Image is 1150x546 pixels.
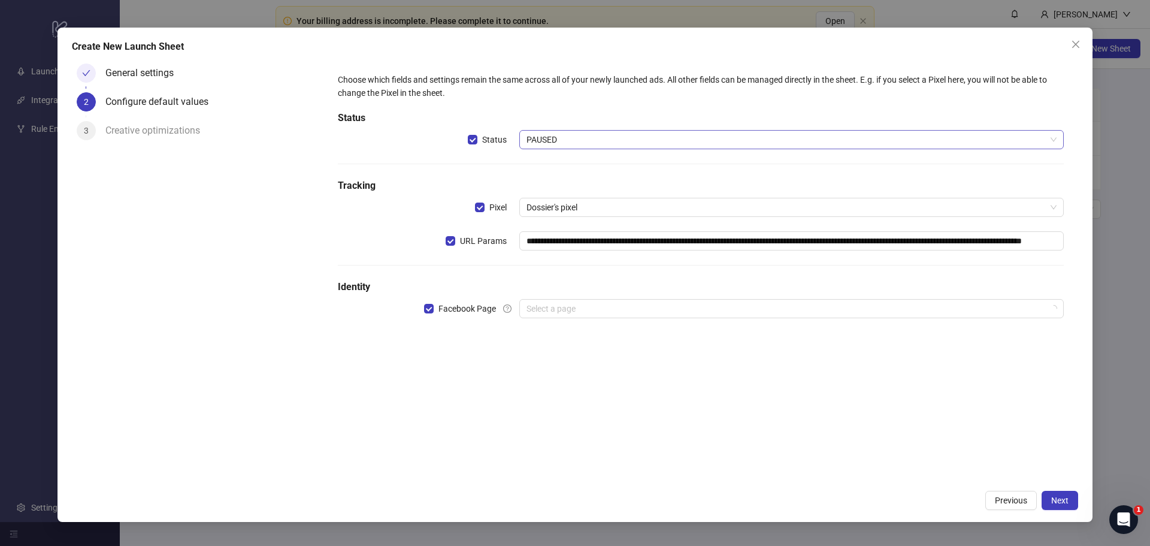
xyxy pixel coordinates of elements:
span: close [1071,40,1081,49]
button: Close [1066,35,1085,54]
span: check [82,69,90,77]
span: 1 [1134,505,1143,515]
span: Previous [995,496,1027,505]
h5: Tracking [338,179,1064,193]
div: Choose which fields and settings remain the same across all of your newly launched ads. All other... [338,73,1064,99]
div: Create New Launch Sheet [72,40,1078,54]
span: 2 [84,97,89,107]
span: PAUSED [526,131,1057,149]
span: Dossier's pixel [526,198,1057,216]
button: Next [1042,491,1078,510]
h5: Status [338,111,1064,125]
span: Pixel [485,201,512,214]
div: Creative optimizations [105,121,210,140]
span: 3 [84,126,89,135]
span: Next [1051,496,1069,505]
div: General settings [105,64,183,83]
span: URL Params [455,234,512,248]
div: Configure default values [105,92,218,111]
span: loading [1049,304,1058,313]
span: Status [477,133,512,146]
span: Facebook Page [434,302,501,315]
iframe: Intercom live chat [1109,505,1138,534]
button: Previous [985,491,1037,510]
h5: Identity [338,280,1064,294]
span: question-circle [503,304,512,313]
